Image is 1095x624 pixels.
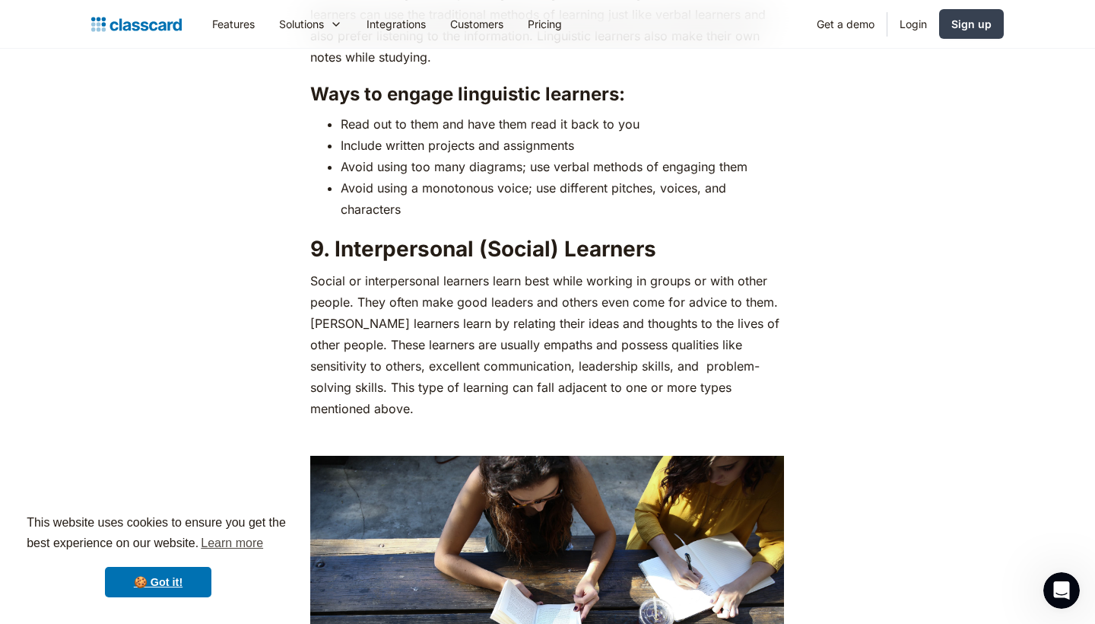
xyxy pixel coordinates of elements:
a: Features [200,7,267,41]
a: Pricing [516,7,574,41]
li: Read out to them and have them read it back to you [341,113,784,135]
p: Social or interpersonal learners learn best while working in groups or with other people. They of... [310,270,784,419]
a: dismiss cookie message [105,567,211,597]
span: This website uses cookies to ensure you get the best experience on our website. [27,514,290,555]
a: Login [887,7,939,41]
a: Customers [438,7,516,41]
div: Sign up [951,16,992,32]
div: Solutions [267,7,354,41]
strong: 9. Interpersonal (Social) Learners [310,236,656,262]
a: Integrations [354,7,438,41]
div: Solutions [279,16,324,32]
a: Sign up [939,9,1004,39]
a: learn more about cookies [198,532,265,555]
div: cookieconsent [12,499,304,612]
iframe: Intercom live chat [1043,572,1080,609]
a: Get a demo [805,7,887,41]
li: Avoid using too many diagrams; use verbal methods of engaging them [341,156,784,177]
strong: Ways to engage linguistic learners: [310,83,625,105]
li: Include written projects and assignments [341,135,784,156]
p: ‍ [310,427,784,448]
a: home [91,14,182,35]
li: Avoid using a monotonous voice; use different pitches, voices, and characters [341,177,784,220]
